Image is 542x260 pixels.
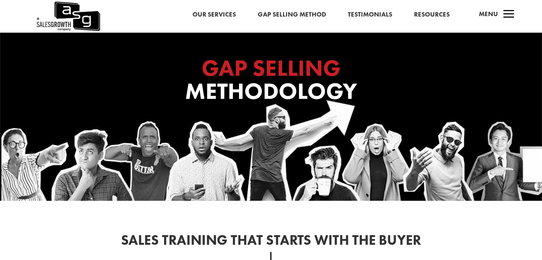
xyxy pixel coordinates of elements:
a: Resources [414,9,450,20]
span: a [500,6,518,24]
span: Menu [479,10,498,18]
span: GAP SELLING [202,53,340,83]
a: Gap Selling Method [258,9,326,20]
h1: Methodology [97,57,445,107]
h2: Sales Training That Starts With the Buyer [54,233,488,252]
a: Testimonials [348,9,392,20]
a: Our Services [192,9,236,20]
